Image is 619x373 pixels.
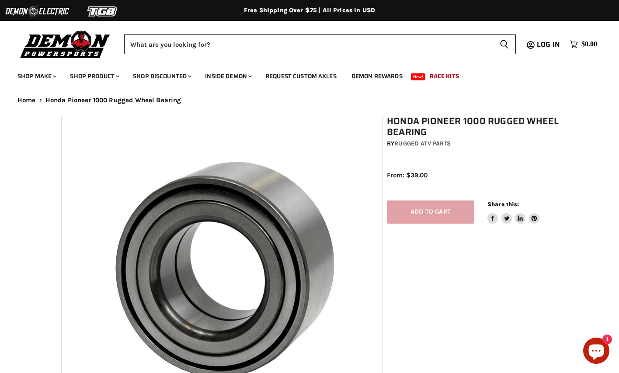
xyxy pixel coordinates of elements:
[70,3,136,20] img: TGB Logo 2
[124,34,493,54] input: Search
[387,139,562,149] div: by
[345,67,409,85] a: Demon Rewards
[411,73,426,80] span: New!
[533,41,565,48] a: Log in
[63,67,125,85] a: Shop Product
[387,171,428,179] span: From: $39.00
[11,64,595,85] ul: Main menu
[487,201,519,207] span: Share this:
[565,38,602,51] a: $0.00
[493,34,516,54] button: Search
[11,67,62,85] a: Shop Make
[394,140,451,147] a: Rugged ATV Parts
[581,338,612,366] inbox-online-store-chat: Shopify online store chat
[487,200,539,224] aside: Share this:
[198,67,257,85] a: Inside Demon
[124,34,516,54] form: Product
[17,97,36,104] a: Home
[17,28,113,59] img: Demon Powersports
[126,67,197,85] a: Shop Discounted
[387,116,562,138] h1: Honda Pioneer 1000 Rugged Wheel Bearing
[259,67,343,85] a: Request Custom Axles
[537,39,560,50] span: Log in
[581,40,597,48] span: $0.00
[45,97,181,104] span: Honda Pioneer 1000 Rugged Wheel Bearing
[423,67,466,85] a: Race Kits
[4,3,70,20] img: Demon Electric Logo 2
